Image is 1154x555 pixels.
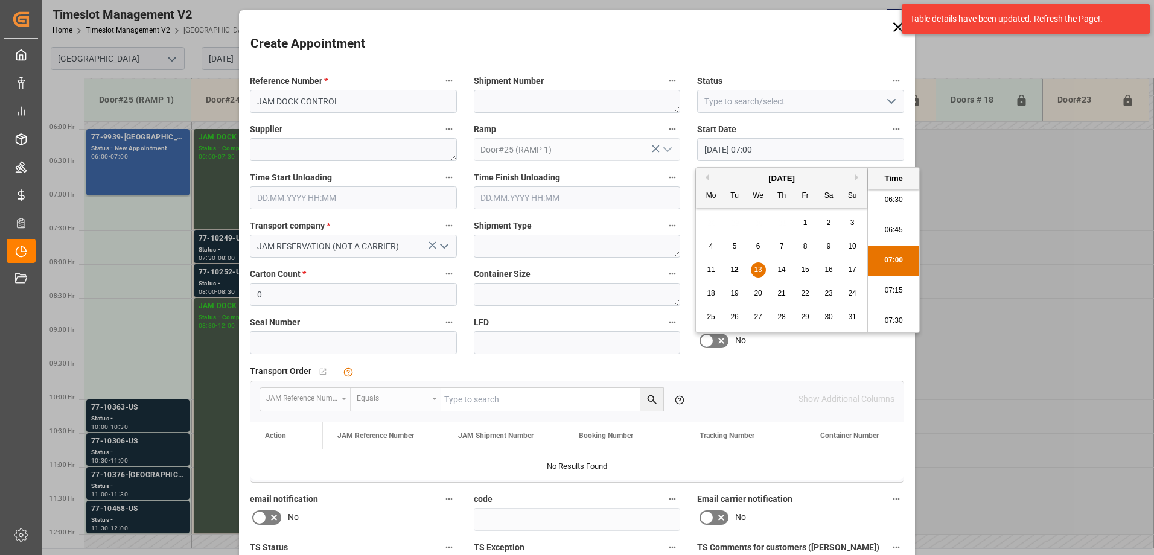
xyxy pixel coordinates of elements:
[821,309,837,325] div: Choose Saturday, August 30th, 2025
[337,431,414,440] span: JAM Reference Number
[801,265,809,274] span: 15
[697,90,904,113] input: Type to search/select
[850,218,855,227] span: 3
[888,73,904,89] button: Status
[665,218,680,233] button: Shipment Type
[871,173,916,185] div: Time
[774,309,789,325] div: Choose Thursday, August 28th, 2025
[250,75,328,87] span: Reference Number
[441,388,663,411] input: Type to search
[798,239,813,254] div: Choose Friday, August 8th, 2025
[704,286,719,301] div: Choose Monday, August 18th, 2025
[754,289,762,297] span: 20
[250,186,457,209] input: DD.MM.YYYY HH:MM
[727,239,742,254] div: Choose Tuesday, August 5th, 2025
[801,312,809,321] span: 29
[827,242,831,250] span: 9
[704,262,719,277] div: Choose Monday, August 11th, 2025
[250,493,318,506] span: email notification
[798,286,813,301] div: Choose Friday, August 22nd, 2025
[848,312,856,321] span: 31
[751,239,766,254] div: Choose Wednesday, August 6th, 2025
[848,242,856,250] span: 10
[704,239,719,254] div: Choose Monday, August 4th, 2025
[250,268,306,281] span: Carton Count
[266,390,337,404] div: JAM Reference Number
[665,539,680,555] button: TS Exception
[640,388,663,411] button: search button
[441,170,457,185] button: Time Start Unloading
[888,539,904,555] button: TS Comments for customers ([PERSON_NAME])
[777,312,785,321] span: 28
[868,276,919,306] li: 07:15
[665,314,680,330] button: LFD
[774,239,789,254] div: Choose Thursday, August 7th, 2025
[707,312,715,321] span: 25
[868,185,919,215] li: 06:30
[881,92,899,111] button: open menu
[733,242,737,250] span: 5
[250,171,332,184] span: Time Start Unloading
[474,220,532,232] span: Shipment Type
[824,312,832,321] span: 30
[774,286,789,301] div: Choose Thursday, August 21st, 2025
[751,189,766,204] div: We
[441,266,457,282] button: Carton Count *
[777,265,785,274] span: 14
[474,186,681,209] input: DD.MM.YYYY HH:MM
[848,289,856,297] span: 24
[700,211,864,329] div: month 2025-08
[888,491,904,507] button: Email carrier notification
[697,493,792,506] span: Email carrier notification
[798,262,813,277] div: Choose Friday, August 15th, 2025
[474,493,493,506] span: code
[441,314,457,330] button: Seal Number
[709,242,713,250] span: 4
[798,189,813,204] div: Fr
[774,189,789,204] div: Th
[780,242,784,250] span: 7
[265,431,286,440] div: Action
[910,13,1132,25] div: Table details have been updated. Refresh the Page!.
[250,316,300,329] span: Seal Number
[730,289,738,297] span: 19
[751,309,766,325] div: Choose Wednesday, August 27th, 2025
[474,268,531,281] span: Container Size
[727,286,742,301] div: Choose Tuesday, August 19th, 2025
[730,312,738,321] span: 26
[820,431,879,440] span: Container Number
[845,286,860,301] div: Choose Sunday, August 24th, 2025
[798,215,813,230] div: Choose Friday, August 1st, 2025
[868,306,919,336] li: 07:30
[474,316,489,329] span: LFD
[821,286,837,301] div: Choose Saturday, August 23rd, 2025
[665,170,680,185] button: Time Finish Unloading
[441,121,457,137] button: Supplier
[704,309,719,325] div: Choose Monday, August 25th, 2025
[441,73,457,89] button: Reference Number *
[665,121,680,137] button: Ramp
[697,541,879,554] span: TS Comments for customers ([PERSON_NAME])
[250,123,282,136] span: Supplier
[357,390,428,404] div: Equals
[697,138,904,161] input: DD.MM.YYYY HH:MM
[801,289,809,297] span: 22
[754,312,762,321] span: 27
[827,218,831,227] span: 2
[888,121,904,137] button: Start Date
[824,265,832,274] span: 16
[474,75,544,87] span: Shipment Number
[704,189,719,204] div: Mo
[845,309,860,325] div: Choose Sunday, August 31st, 2025
[855,174,862,181] button: Next Month
[700,431,754,440] span: Tracking Number
[756,242,760,250] span: 6
[474,138,681,161] input: Type to search/select
[754,265,762,274] span: 13
[665,491,680,507] button: code
[868,246,919,276] li: 07:00
[803,218,808,227] span: 1
[458,431,534,440] span: JAM Shipment Number
[658,141,676,159] button: open menu
[821,189,837,204] div: Sa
